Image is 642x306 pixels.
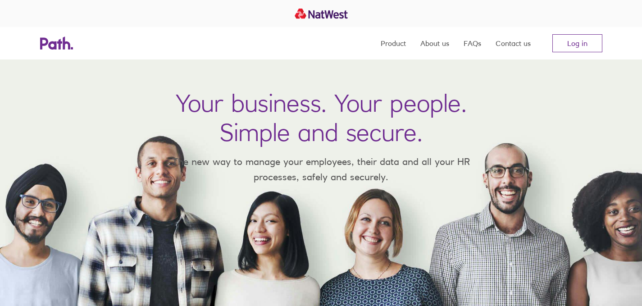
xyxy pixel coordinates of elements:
[496,27,531,59] a: Contact us
[381,27,406,59] a: Product
[420,27,449,59] a: About us
[464,27,481,59] a: FAQs
[159,154,483,184] p: The new way to manage your employees, their data and all your HR processes, safely and securely.
[552,34,602,52] a: Log in
[176,88,467,147] h1: Your business. Your people. Simple and secure.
